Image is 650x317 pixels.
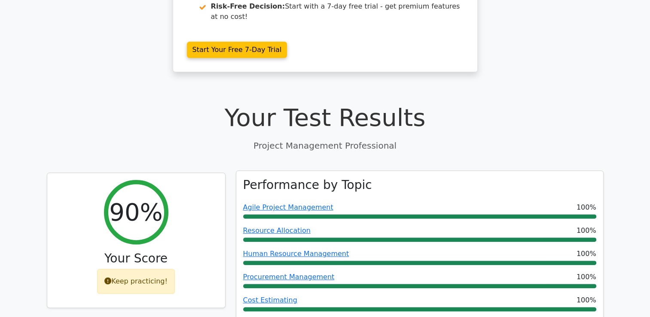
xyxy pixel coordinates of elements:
a: Start Your Free 7-Day Trial [187,42,287,58]
h3: Performance by Topic [243,178,372,192]
h1: Your Test Results [47,103,604,132]
span: 100% [577,202,596,213]
a: Resource Allocation [243,226,311,235]
a: Cost Estimating [243,296,297,304]
a: Procurement Management [243,273,335,281]
a: Human Resource Management [243,250,349,258]
p: Project Management Professional [47,139,604,152]
span: 100% [577,295,596,305]
h3: Your Score [54,251,218,266]
a: Agile Project Management [243,203,333,211]
span: 100% [577,249,596,259]
span: 100% [577,226,596,236]
h2: 90% [109,198,162,226]
div: Keep practicing! [97,269,175,294]
span: 100% [577,272,596,282]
